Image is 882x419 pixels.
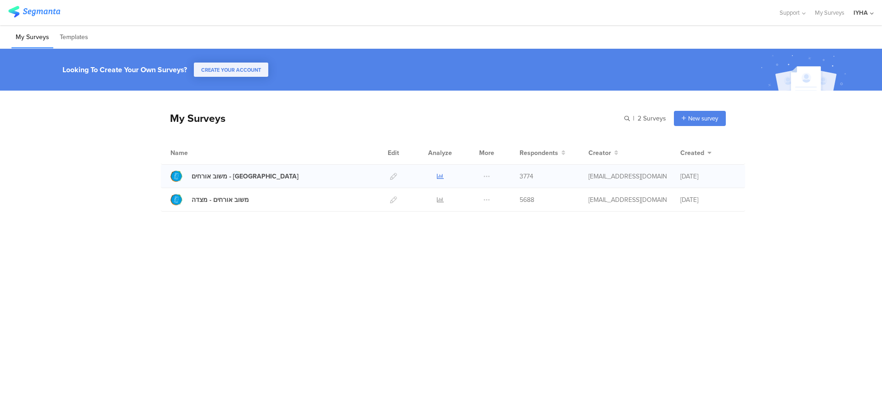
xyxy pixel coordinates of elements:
[854,8,868,17] div: IYHA
[680,148,704,158] span: Created
[11,27,53,48] li: My Surveys
[780,8,800,17] span: Support
[758,52,852,93] img: create_account_image.svg
[520,148,565,158] button: Respondents
[520,172,533,181] span: 3774
[638,114,666,123] span: 2 Surveys
[520,195,534,205] span: 5688
[688,114,718,123] span: New survey
[170,194,249,206] a: משוב אורחים - מצדה
[56,27,92,48] li: Templates
[632,114,636,123] span: |
[680,172,735,181] div: [DATE]
[680,195,735,205] div: [DATE]
[170,148,226,158] div: Name
[680,148,712,158] button: Created
[62,64,187,75] div: Looking To Create Your Own Surveys?
[477,141,497,164] div: More
[588,148,618,158] button: Creator
[201,66,261,74] span: CREATE YOUR ACCOUNT
[588,172,667,181] div: ofir@iyha.org.il
[426,141,454,164] div: Analyze
[170,170,299,182] a: משוב אורחים - [GEOGRAPHIC_DATA]
[384,141,403,164] div: Edit
[588,195,667,205] div: ofir@iyha.org.il
[588,148,611,158] span: Creator
[8,6,60,17] img: segmanta logo
[192,172,299,181] div: משוב אורחים - עין גדי
[192,195,249,205] div: משוב אורחים - מצדה
[194,63,268,77] button: CREATE YOUR ACCOUNT
[161,110,226,126] div: My Surveys
[520,148,558,158] span: Respondents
